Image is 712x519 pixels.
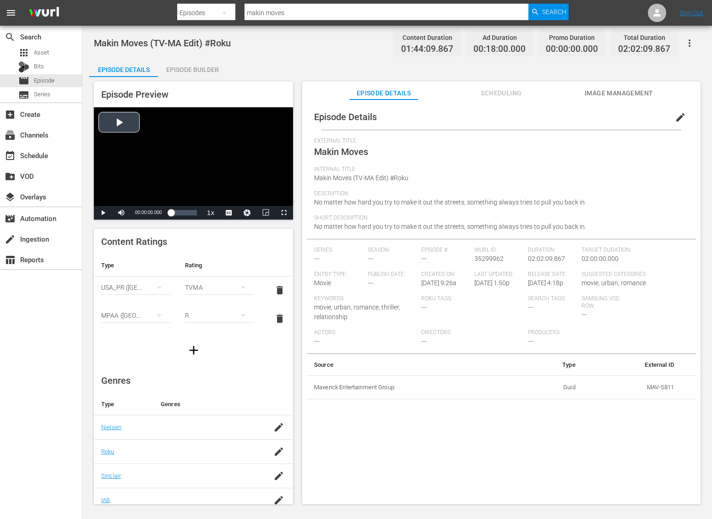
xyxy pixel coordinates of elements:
[675,112,686,123] span: edit
[18,47,29,58] span: Asset
[94,254,178,276] th: Type
[101,275,170,300] div: USA_PR ([GEOGRAPHIC_DATA] ([GEOGRAPHIC_DATA]))
[314,255,320,262] span: ---
[5,150,16,161] span: Schedule
[22,2,66,24] img: ans4CAIJ8jUAAAAAAAAAAAAAAAAAAAAAAAAgQb4GAAAAAAAAAAAAAAAAAAAAAAAAJMjXAAAAAAAAAAAAAAAAAAAAAAAAgAT5G...
[528,255,565,262] span: 02:02:09.867
[582,279,646,287] span: movie, urban, romance
[34,76,54,85] span: Episode
[307,354,696,400] table: simple table
[314,146,368,157] span: Makin Moves
[34,62,44,71] span: Bits
[582,255,619,262] span: 02:00:00.000
[314,111,377,122] span: Episode Details
[528,247,577,254] span: Duration:
[314,329,417,337] span: Actors
[274,285,285,296] span: delete
[679,9,703,17] a: Sign Out
[269,279,291,301] button: delete
[582,247,684,254] span: Target Duration:
[401,44,453,55] span: 01:44:09.867
[185,275,254,300] div: TVMA
[5,213,16,224] span: Automation
[314,166,684,173] span: Internal Title
[18,89,29,100] span: Series
[94,107,293,220] div: Video Player
[421,295,524,303] span: Roku Tags:
[112,206,130,220] button: Mute
[474,271,523,278] span: Last Updated:
[421,271,470,278] span: Created On:
[421,279,457,287] span: [DATE] 9:26a
[94,393,153,415] th: Type
[669,106,691,128] button: edit
[528,4,569,20] button: Search
[238,206,256,220] button: Jump To Time
[89,59,158,77] button: Episode Details
[314,247,363,254] span: Series:
[473,31,526,44] div: Ad Duration
[546,31,598,44] div: Promo Duration
[34,90,50,99] span: Series
[520,375,582,399] td: Guid
[582,271,684,278] span: Suggested Categories:
[274,313,285,324] span: delete
[5,7,16,18] span: menu
[528,304,533,311] span: ---
[474,255,504,262] span: 35299962
[34,48,49,57] span: Asset
[5,254,16,265] span: Reports
[94,38,231,49] span: Makin Moves (TV-MA Edit) #Roku
[5,109,16,120] span: Create
[94,254,293,333] table: simple table
[582,311,587,318] span: ---
[94,206,112,220] button: Play
[220,206,238,220] button: Captions
[421,329,524,337] span: Directors
[314,138,684,145] span: External Title
[101,497,110,503] a: IAB
[520,354,582,376] th: Type
[421,304,427,311] span: ---
[528,279,563,287] span: [DATE] 4:18p
[401,31,453,44] div: Content Duration
[5,234,16,245] span: Ingestion
[201,206,220,220] button: Playback Rate
[314,304,400,320] span: movie, urban, romance, thriller, relationship
[528,295,577,303] span: Search Tags:
[582,295,630,310] span: Samsung VOD Row:
[101,375,130,386] span: Genres
[314,174,408,182] span: Makin Moves (TV-MA Edit) #Roku
[5,32,16,43] span: Search
[185,303,254,328] div: R
[528,329,630,337] span: Producers
[618,44,670,55] span: 02:02:09.867
[269,308,291,330] button: delete
[421,255,427,262] span: ---
[474,247,523,254] span: Wurl ID:
[314,271,363,278] span: Entry Type:
[158,59,227,77] button: Episode Builder
[349,88,418,99] span: Episode Details
[101,424,121,431] a: Nielsen
[314,279,331,287] span: Movie
[101,303,170,328] div: MPAA ([GEOGRAPHIC_DATA] (the))
[421,337,427,345] span: ---
[368,247,417,254] span: Season:
[542,4,566,20] span: Search
[314,295,417,303] span: Keywords:
[171,210,197,215] div: Progress Bar
[5,192,16,203] span: Overlays
[368,271,417,278] span: Publish Date:
[467,88,536,99] span: Scheduling
[307,354,520,376] th: Source
[135,210,162,215] span: 00:00:00.000
[5,171,16,182] span: VOD
[583,354,681,376] th: External ID
[275,206,293,220] button: Fullscreen
[158,59,227,81] div: Episode Builder
[101,472,121,479] a: Sinclair
[307,375,520,399] th: Maverick Entertainment Group
[474,279,510,287] span: [DATE] 1:50p
[101,236,167,247] span: Content Ratings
